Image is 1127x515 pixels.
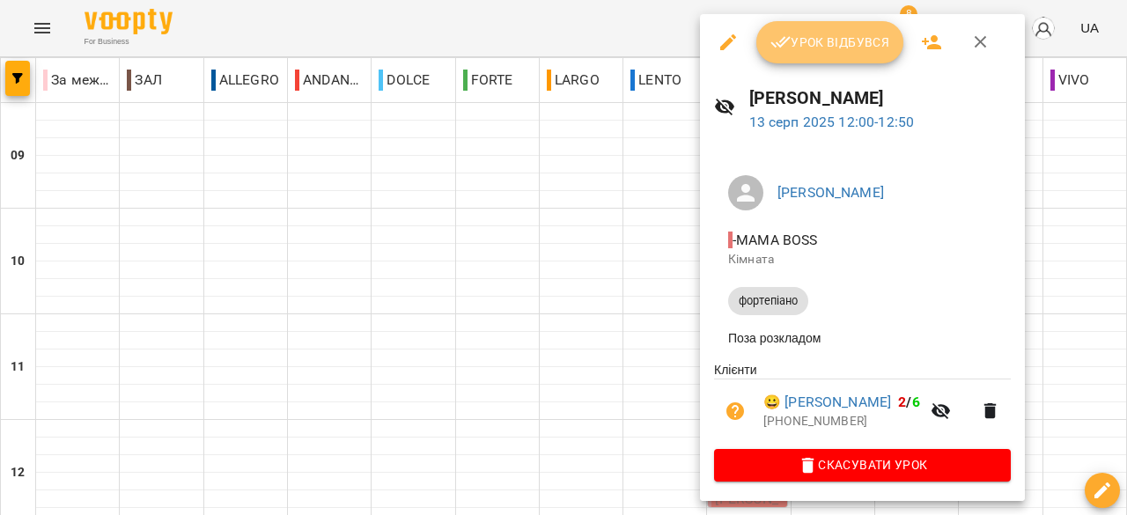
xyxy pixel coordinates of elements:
span: 2 [898,394,906,410]
span: Урок відбувся [770,32,890,53]
button: Урок відбувся [756,21,904,63]
span: Скасувати Урок [728,454,997,475]
a: 13 серп 2025 12:00-12:50 [749,114,915,130]
p: Кімната [728,251,997,269]
span: - MAMA BOSS [728,232,821,248]
b: / [898,394,919,410]
li: Поза розкладом [714,322,1011,354]
p: [PHONE_NUMBER] [763,413,920,430]
ul: Клієнти [714,361,1011,449]
span: 6 [912,394,920,410]
button: Скасувати Урок [714,449,1011,481]
a: 😀 [PERSON_NAME] [763,392,891,413]
a: [PERSON_NAME] [777,184,884,201]
h6: [PERSON_NAME] [749,85,1012,112]
button: Візит ще не сплачено. Додати оплату? [714,390,756,432]
span: фортепіано [728,293,808,309]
